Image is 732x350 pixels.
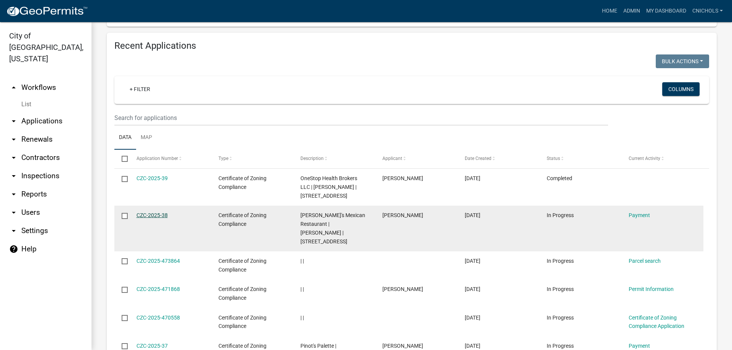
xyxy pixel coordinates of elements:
span: Applicant [382,156,402,161]
datatable-header-cell: Applicant [375,150,457,168]
a: CZC-2025-470558 [136,315,180,321]
a: CZC-2025-471868 [136,286,180,292]
a: Permit Information [629,286,674,292]
i: arrow_drop_down [9,117,18,126]
a: CZC-2025-39 [136,175,168,181]
span: Certificate of Zoning Compliance [218,286,266,301]
span: Certificate of Zoning Compliance [218,315,266,329]
button: Columns [662,82,700,96]
a: Admin [620,4,643,18]
span: Certificate of Zoning Compliance [218,175,266,190]
span: 09/08/2025 [465,212,480,218]
i: arrow_drop_down [9,153,18,162]
span: Application Number [136,156,178,161]
datatable-header-cell: Type [211,150,293,168]
datatable-header-cell: Select [114,150,129,168]
span: OneStop Health Brokers LLC | William Chandler | 1712 CHARLESTOWN-NEW ALBANY RD [300,175,357,199]
span: Certificate of Zoning Compliance [218,212,266,227]
span: 09/01/2025 [465,286,480,292]
i: arrow_drop_down [9,135,18,144]
a: CZC-2025-38 [136,212,168,218]
i: arrow_drop_down [9,208,18,217]
a: Parcel search [629,258,661,264]
datatable-header-cell: Current Activity [621,150,703,168]
span: Status [547,156,560,161]
span: Certificate of Zoning Compliance [218,258,266,273]
span: 09/09/2025 [465,175,480,181]
h4: Recent Applications [114,40,709,51]
a: Payment [629,343,650,349]
a: My Dashboard [643,4,689,18]
span: | | [300,258,304,264]
span: In Progress [547,343,574,349]
i: help [9,245,18,254]
span: Jeff Duff [382,343,423,349]
a: CZC-2025-37 [136,343,168,349]
span: 09/04/2025 [465,258,480,264]
span: In Progress [547,315,574,321]
span: | | [300,315,304,321]
span: Type [218,156,228,161]
span: Current Activity [629,156,660,161]
a: + Filter [124,82,156,96]
datatable-header-cell: Description [293,150,375,168]
i: arrow_drop_down [9,171,18,181]
span: Victor Marquez [382,212,423,218]
span: In Progress [547,212,574,218]
span: In Progress [547,286,574,292]
span: 08/28/2025 [465,315,480,321]
span: 08/27/2025 [465,343,480,349]
i: arrow_drop_down [9,226,18,235]
span: In Progress [547,258,574,264]
span: Description [300,156,324,161]
button: Bulk Actions [656,54,709,68]
a: cnichols [689,4,726,18]
datatable-header-cell: Application Number [129,150,211,168]
a: Certificate of Zoning Compliance Application [629,315,684,329]
span: Keeva M Cavanagh [382,286,423,292]
i: arrow_drop_up [9,83,18,92]
span: | | [300,286,304,292]
a: Home [599,4,620,18]
span: William Chandler [382,175,423,181]
a: CZC-2025-473864 [136,258,180,264]
span: Leonardo's Mexican Restaurant | Victor Marquez | 1426 TENTH STREET, EAST [300,212,365,244]
a: Payment [629,212,650,218]
a: Map [136,126,157,150]
a: Data [114,126,136,150]
datatable-header-cell: Date Created [457,150,539,168]
datatable-header-cell: Status [539,150,621,168]
span: Date Created [465,156,491,161]
i: arrow_drop_down [9,190,18,199]
input: Search for applications [114,110,608,126]
span: Completed [547,175,572,181]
